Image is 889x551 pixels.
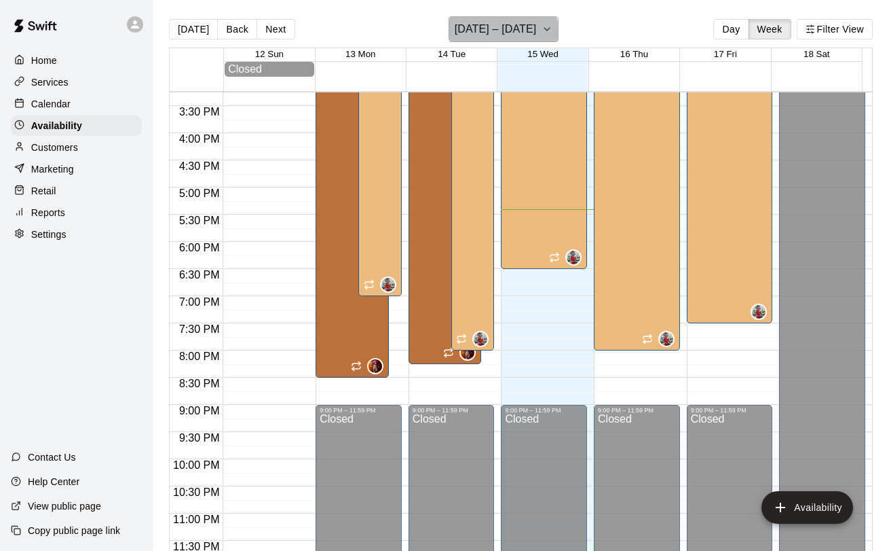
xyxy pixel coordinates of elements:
[598,407,676,414] div: 9:00 PM – 11:59 PM
[527,49,559,59] button: 15 Wed
[456,334,467,344] span: Recurring availability
[169,19,218,39] button: [DATE]
[620,49,648,59] button: 16 Thu
[11,137,142,158] a: Customers
[714,49,737,59] button: 17 Fri
[28,475,79,488] p: Help Center
[687,24,773,323] div: 2:00 PM – 7:30 PM: Available
[170,486,223,498] span: 10:30 PM
[11,50,142,71] a: Home
[176,378,223,389] span: 8:30 PM
[176,215,223,226] span: 5:30 PM
[565,249,582,266] div: Kylie Chung
[549,252,560,263] span: Recurring availability
[28,499,101,513] p: View public page
[176,133,223,145] span: 4:00 PM
[691,407,769,414] div: 9:00 PM – 11:59 PM
[449,16,559,42] button: [DATE] – [DATE]
[31,162,74,176] p: Marketing
[461,346,474,359] img: Kaitlyn Lim
[660,332,673,346] img: Kylie Chung
[11,224,142,245] a: Settings
[257,19,295,39] button: Next
[367,358,383,374] div: Kaitlyn Lim
[351,361,362,372] span: Recurring availability
[176,432,223,444] span: 9:30 PM
[751,304,767,320] div: Kylie Chung
[31,119,82,132] p: Availability
[31,184,56,198] p: Retail
[217,19,257,39] button: Back
[409,24,482,364] div: 2:00 PM – 8:15 PM: Available
[31,54,57,67] p: Home
[176,188,223,199] span: 5:00 PM
[455,20,537,39] h6: [DATE] – [DATE]
[368,359,382,373] img: Kaitlyn Lim
[176,242,223,253] span: 6:00 PM
[31,206,65,219] p: Reports
[28,524,120,537] p: Copy public page link
[438,49,466,59] button: 14 Tue
[170,459,223,471] span: 10:00 PM
[170,514,223,525] span: 11:00 PM
[228,63,311,75] div: Closed
[176,296,223,308] span: 7:00 PM
[11,72,142,92] a: Services
[31,75,69,89] p: Services
[713,19,749,39] button: Day
[380,277,396,293] div: Kylie Chung
[658,331,675,347] div: Kylie Chung
[31,97,71,111] p: Calendar
[358,24,401,296] div: 2:00 PM – 7:00 PM: Available
[567,251,580,264] img: Kylie Chung
[472,331,489,347] div: Kylie Chung
[316,24,389,378] div: 2:00 PM – 8:30 PM: Available
[11,202,142,223] a: Reports
[761,491,853,524] button: add
[176,351,223,362] span: 8:00 PM
[28,450,76,464] p: Contact Us
[31,228,67,241] p: Settings
[176,160,223,172] span: 4:30 PM
[11,115,142,136] a: Availability
[642,334,653,344] span: Recurring availability
[176,269,223,281] span: 6:30 PM
[345,49,375,59] button: 13 Mon
[31,141,78,154] p: Customers
[176,405,223,416] span: 9:00 PM
[11,181,142,201] a: Retail
[364,279,375,290] span: Recurring availability
[11,159,142,179] a: Marketing
[594,24,680,351] div: 2:00 PM – 8:00 PM: Available
[803,49,830,59] span: 18 Sat
[797,19,873,39] button: Filter View
[381,278,395,291] img: Kylie Chung
[176,106,223,118] span: 3:30 PM
[320,407,398,414] div: 9:00 PM – 11:59 PM
[474,332,487,346] img: Kylie Chung
[443,347,454,358] span: Recurring availability
[176,323,223,335] span: 7:30 PM
[749,19,791,39] button: Week
[413,407,491,414] div: 9:00 PM – 11:59 PM
[11,94,142,114] a: Calendar
[459,344,476,361] div: Kaitlyn Lim
[255,49,284,59] button: 12 Sun
[505,407,583,414] div: 9:00 PM – 11:59 PM
[501,24,587,269] div: 2:00 PM – 6:30 PM: Available
[752,305,765,319] img: Kylie Chung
